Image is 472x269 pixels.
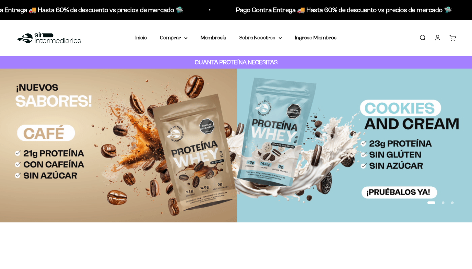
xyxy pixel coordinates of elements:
p: Pago Contra Entrega 🚚 Hasta 60% de descuento vs precios de mercado 🛸 [235,5,451,15]
summary: Sobre Nosotros [239,33,282,42]
strong: CUANTA PROTEÍNA NECESITAS [195,59,278,66]
summary: Comprar [160,33,187,42]
a: Membresía [201,35,226,40]
a: Inicio [135,35,147,40]
a: Ingreso Miembros [295,35,337,40]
